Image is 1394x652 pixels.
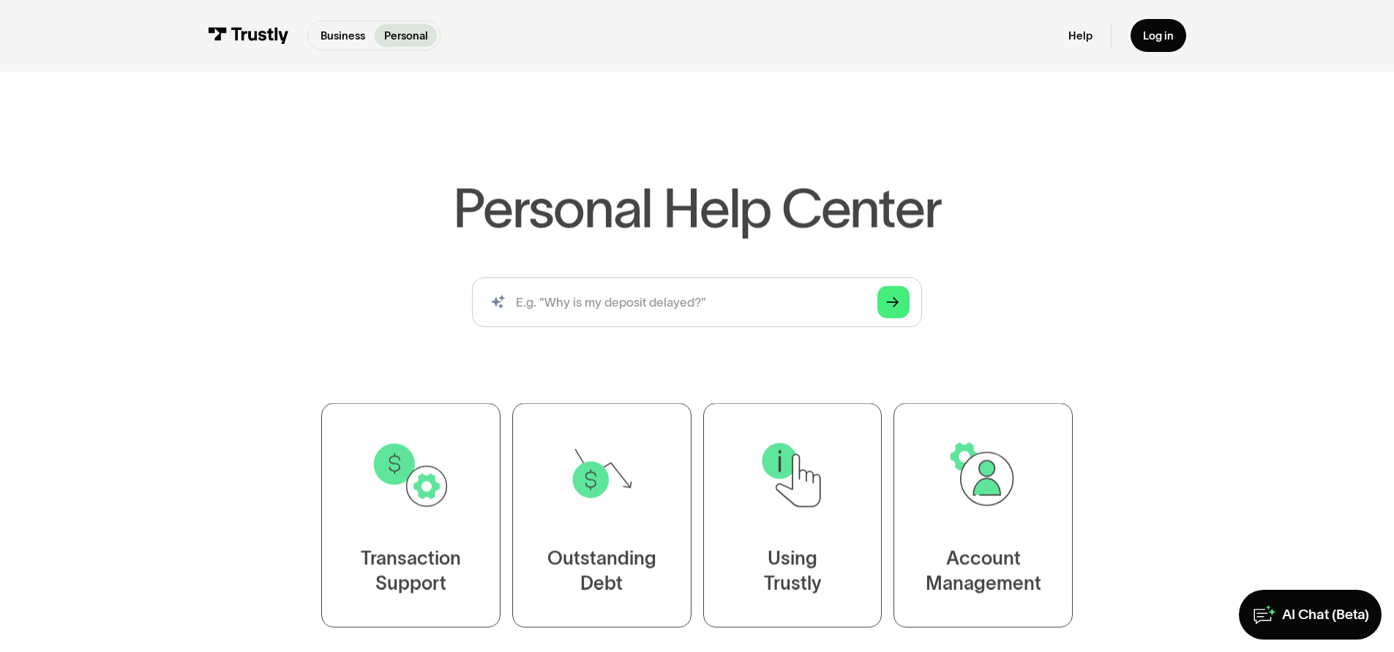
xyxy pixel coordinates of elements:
a: Personal [375,24,437,47]
div: Account Management [926,547,1041,596]
img: Trustly Logo [208,27,288,44]
div: Using Trustly [763,547,821,596]
a: OutstandingDebt [512,403,692,628]
form: Search [472,277,922,327]
div: Outstanding Debt [547,547,656,596]
a: Log in [1131,19,1186,52]
a: AI Chat (Beta) [1239,590,1382,640]
a: Help [1068,29,1093,42]
p: Business [321,28,365,44]
h1: Personal Help Center [453,181,940,236]
a: AccountManagement [893,403,1073,628]
div: Transaction Support [361,547,461,596]
p: Personal [384,28,428,44]
a: Business [311,24,374,47]
a: UsingTrustly [703,403,883,628]
div: Log in [1143,29,1174,42]
div: AI Chat (Beta) [1282,606,1369,624]
a: TransactionSupport [321,403,501,628]
input: search [472,277,922,327]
